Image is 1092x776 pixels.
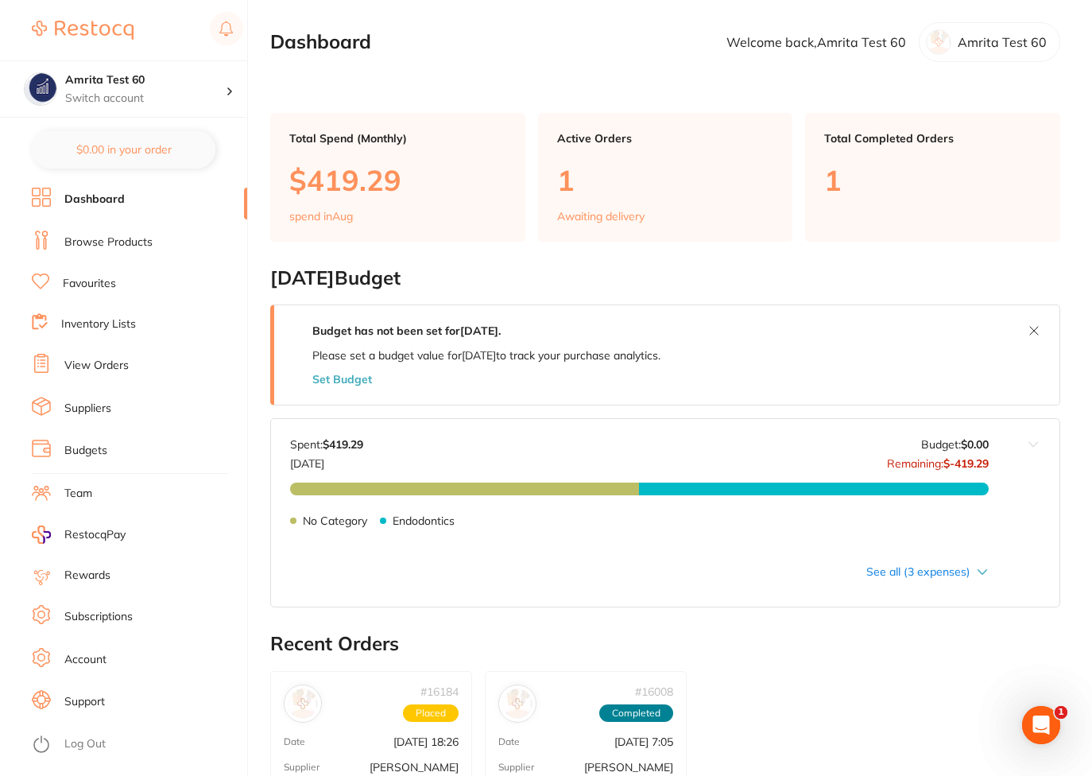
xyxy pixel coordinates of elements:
p: [PERSON_NAME] [370,761,459,774]
a: Active Orders1Awaiting delivery [538,113,793,242]
p: Total Spend (Monthly) [289,132,506,145]
p: Date [498,736,520,747]
p: 1 [557,164,774,196]
p: Date [284,736,305,747]
p: Awaiting delivery [557,210,645,223]
a: Budgets [64,443,107,459]
p: Welcome back, Amrita Test 60 [726,35,906,49]
a: RestocqPay [32,526,126,544]
p: Spent: [290,438,363,451]
iframe: Intercom live chat [1022,706,1060,744]
h2: Recent Orders [270,633,1060,655]
img: Adam Dental [288,689,318,719]
a: Total Spend (Monthly)$419.29spend inAug [270,113,525,242]
strong: $-419.29 [943,456,989,471]
p: No Category [303,514,367,527]
a: Browse Products [64,235,153,250]
a: Account [64,652,106,668]
h2: Dashboard [270,31,371,53]
p: $419.29 [289,164,506,196]
p: Budget: [921,438,989,451]
a: Total Completed Orders1 [805,113,1060,242]
a: Inventory Lists [61,316,136,332]
p: Supplier [498,762,534,773]
button: Set Budget [312,373,372,386]
img: Adam Dental [502,689,532,719]
a: Suppliers [64,401,111,417]
p: [DATE] 7:05 [614,735,673,748]
strong: Budget has not been set for [DATE] . [312,324,501,338]
a: Support [64,694,105,710]
p: spend in Aug [289,210,353,223]
p: [DATE] 18:26 [393,735,459,748]
a: Rewards [64,568,110,584]
p: Supplier [284,762,319,773]
a: View Orders [64,358,129,374]
a: Restocq Logo [32,12,134,48]
p: Endodontics [393,514,455,527]
img: Amrita Test 60 [25,73,56,105]
a: Team [64,486,92,502]
p: Remaining: [887,451,989,470]
p: Total Completed Orders [824,132,1041,145]
p: Switch account [65,91,226,107]
p: [PERSON_NAME] [584,761,673,774]
img: Restocq Logo [32,21,134,40]
p: 1 [824,164,1041,196]
a: Dashboard [64,192,125,208]
button: Log Out [32,732,242,758]
span: RestocqPay [64,527,126,543]
p: Please set a budget value for [DATE] to track your purchase analytics. [312,349,660,362]
span: 1 [1055,706,1067,719]
a: Log Out [64,736,106,752]
strong: $419.29 [323,437,363,452]
span: Completed [599,704,673,722]
h2: [DATE] Budget [270,267,1060,289]
p: # 16008 [635,685,673,698]
p: Amrita Test 60 [958,35,1047,49]
a: Subscriptions [64,609,133,625]
p: Active Orders [557,132,774,145]
button: $0.00 in your order [32,130,215,169]
a: Favourites [63,276,116,292]
img: RestocqPay [32,526,51,544]
p: [DATE] [290,451,363,470]
h4: Amrita Test 60 [65,72,226,88]
strong: $0.00 [961,437,989,452]
p: # 16184 [420,685,459,698]
span: Placed [403,704,459,722]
